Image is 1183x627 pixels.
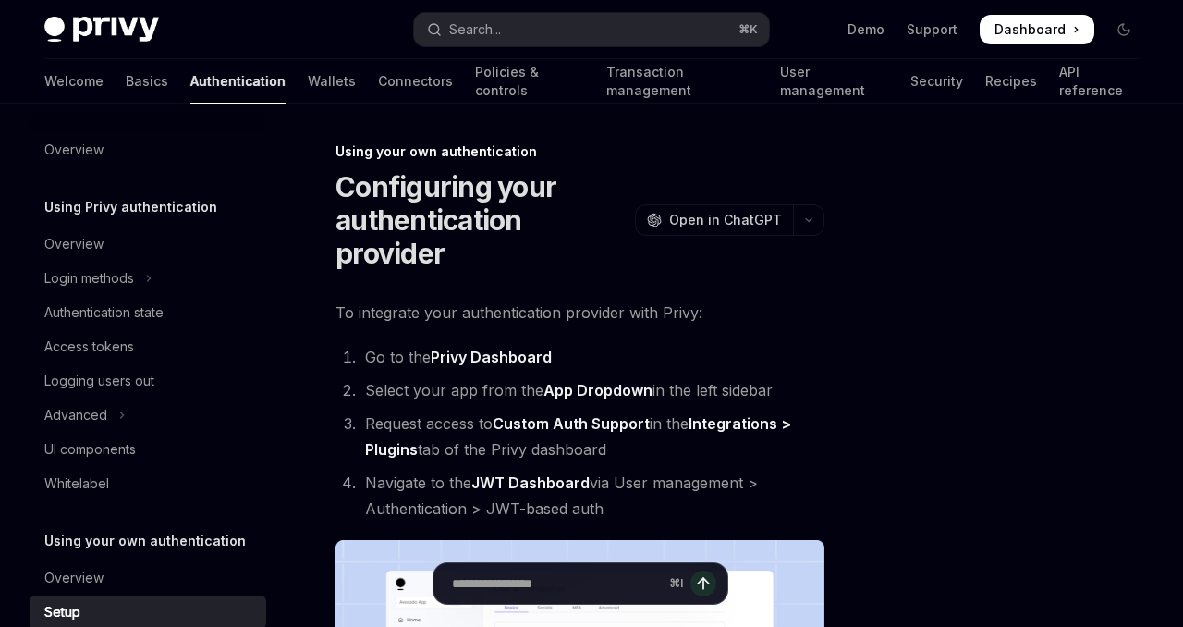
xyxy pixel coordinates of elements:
a: Transaction management [606,59,758,104]
a: Privy Dashboard [431,348,552,367]
div: Setup [44,601,80,623]
input: Ask a question... [452,563,662,604]
a: Logging users out [30,364,266,398]
li: Select your app from the in the left sidebar [360,377,824,403]
div: Authentication state [44,301,164,324]
a: Dashboard [980,15,1094,44]
div: Login methods [44,267,134,289]
a: Overview [30,227,266,261]
a: Overview [30,133,266,166]
a: API reference [1059,59,1139,104]
div: Overview [44,233,104,255]
a: Support [907,20,957,39]
strong: App Dropdown [543,381,652,400]
a: Access tokens [30,330,266,363]
a: JWT Dashboard [471,473,590,493]
strong: Privy Dashboard [431,348,552,366]
a: Wallets [308,59,356,104]
a: Policies & controls [475,59,584,104]
a: Connectors [378,59,453,104]
button: Send message [690,571,716,596]
a: UI components [30,433,266,466]
li: Request access to in the tab of the Privy dashboard [360,411,824,462]
div: Access tokens [44,336,134,358]
a: Overview [30,561,266,595]
div: Overview [44,139,104,161]
a: Authentication [190,59,286,104]
a: User management [780,59,887,104]
span: Open in ChatGPT [669,211,782,229]
div: Using your own authentication [335,142,824,161]
span: Dashboard [994,20,1066,39]
li: Navigate to the via User management > Authentication > JWT-based auth [360,470,824,522]
h1: Configuring your authentication provider [335,170,628,270]
div: Advanced [44,404,107,426]
img: dark logo [44,17,159,43]
a: Authentication state [30,296,266,329]
div: Search... [449,18,501,41]
button: Toggle dark mode [1109,15,1139,44]
a: Security [910,59,963,104]
span: To integrate your authentication provider with Privy: [335,300,824,326]
h5: Using your own authentication [44,530,246,552]
div: Overview [44,567,104,589]
button: Open in ChatGPT [635,204,793,236]
a: Welcome [44,59,104,104]
a: Basics [126,59,168,104]
div: Logging users out [44,370,154,392]
strong: Custom Auth Support [493,414,650,433]
span: ⌘ K [738,22,758,37]
button: Open search [414,13,769,46]
button: Toggle Advanced section [30,399,266,432]
a: Whitelabel [30,467,266,500]
li: Go to the [360,344,824,370]
a: Demo [848,20,884,39]
div: UI components [44,438,136,461]
a: Recipes [985,59,1037,104]
h5: Using Privy authentication [44,196,217,218]
button: Toggle Login methods section [30,262,266,295]
div: Whitelabel [44,473,109,495]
